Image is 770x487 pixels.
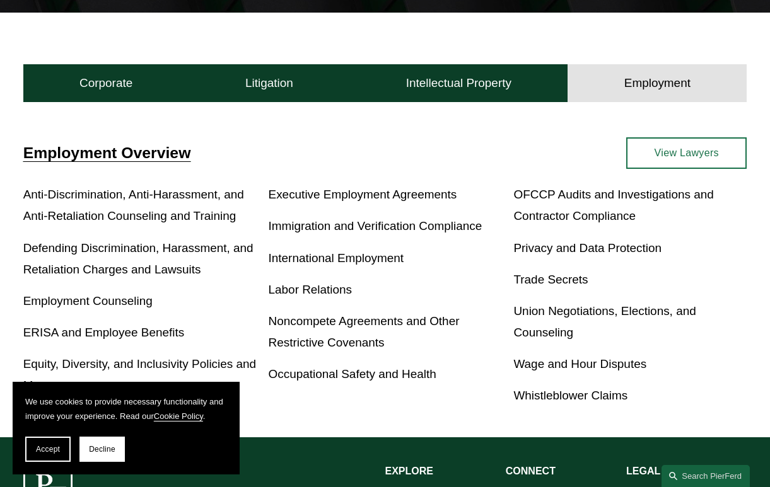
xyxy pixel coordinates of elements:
h4: Employment [624,76,691,91]
a: Noncompete Agreements and Other Restrictive Covenants [269,314,460,349]
a: Wage and Hour Disputes [513,357,646,370]
a: Anti-Discrimination, Anti-Harassment, and Anti-Retaliation Counseling and Training [23,188,244,222]
a: Cookie Policy [154,411,203,421]
strong: LEGAL [626,466,660,476]
strong: CONNECT [506,466,556,476]
a: Privacy and Data Protection [513,241,662,255]
a: Employment Counseling [23,294,153,307]
a: View Lawyers [626,137,747,168]
a: Labor Relations [269,283,353,296]
span: Decline [89,445,115,454]
h4: Corporate [79,76,132,91]
button: Decline [79,437,125,462]
a: Defending Discrimination, Harassment, and Retaliation Charges and Lawsuits [23,241,254,276]
a: International Employment [269,251,404,265]
a: Union Negotiations, Elections, and Counseling [513,304,696,339]
a: Employment Overview [23,144,191,161]
a: Immigration and Verification Compliance [269,219,482,232]
a: Whistleblower Claims [513,389,627,402]
span: Accept [36,445,60,454]
p: We use cookies to provide necessary functionality and improve your experience. Read our . [25,394,227,424]
a: Search this site [662,465,750,487]
a: ERISA and Employee Benefits [23,326,185,339]
a: Occupational Safety and Health [269,367,436,381]
a: Executive Employment Agreements [269,188,457,201]
section: Cookie banner [13,382,240,474]
h4: Intellectual Property [406,76,511,91]
h4: Litigation [245,76,293,91]
strong: EXPLORE [385,466,433,476]
button: Accept [25,437,71,462]
a: OFCCP Audits and Investigations and Contractor Compliance [513,188,713,222]
a: Trade Secrets [513,273,588,286]
a: Equity, Diversity, and Inclusivity Policies and Management [23,357,256,392]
